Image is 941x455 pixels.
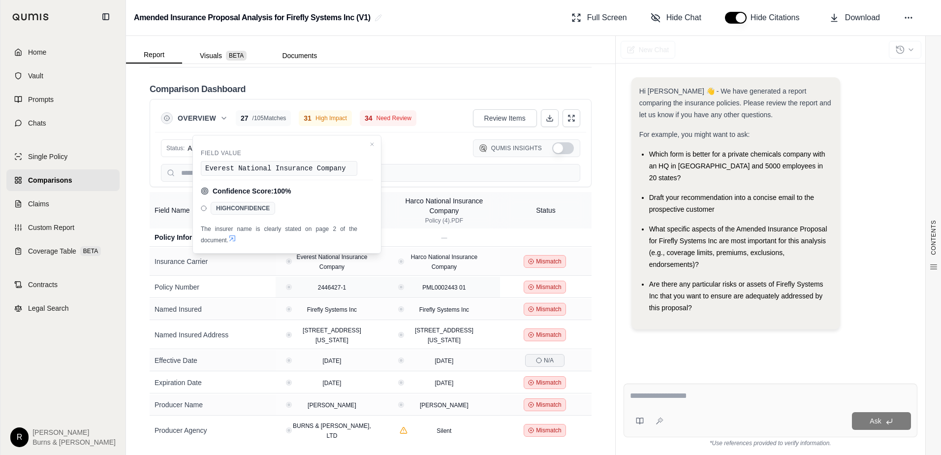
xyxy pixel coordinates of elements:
span: Confidence Score: 100 % [213,186,291,196]
button: Expand Table [563,109,580,127]
div: Policy (4).PDF [397,217,491,225]
button: Collapse sidebar [98,9,114,25]
span: [STREET_ADDRESS][US_STATE] [415,327,473,344]
div: Field Value [201,149,357,157]
span: 31 [304,113,312,123]
span: Everest National Insurance Company [296,254,367,270]
span: Hide Chat [666,12,701,24]
h2: Comparison Dashboard [150,82,246,96]
span: Single Policy [28,152,67,162]
img: Qumis Logo [479,144,487,152]
span: Silent [437,427,451,434]
button: Hide Chat [647,8,705,28]
span: Prompts [28,95,54,104]
span: Mismatch [536,305,561,313]
div: Producer Agency [155,425,271,435]
span: — [441,234,447,241]
div: Policy Information [155,232,271,242]
span: [PERSON_NAME] [32,427,116,437]
span: Review Items [484,113,526,123]
span: Mismatch [536,283,561,291]
span: Harco National Insurance Company [411,254,477,270]
span: Coverage Table [28,246,76,256]
div: Named Insured Address [155,330,271,340]
span: [DATE] [435,357,453,364]
span: Home [28,47,46,57]
button: Download Excel [541,109,559,127]
span: N/A [544,357,554,364]
span: Firefly Systems Inc [307,306,357,313]
span: [STREET_ADDRESS][US_STATE] [303,327,361,344]
button: View confidence details [396,422,411,438]
span: Custom Report [28,223,74,232]
span: The insurer name is clearly stated on page 2 of the document. [201,226,357,244]
span: Full Screen [587,12,627,24]
button: Visuals [182,48,264,64]
th: Field Name [150,192,276,228]
span: Which form is better for a private chemicals company with an HQ in [GEOGRAPHIC_DATA] and 5000 emp... [649,150,825,182]
span: 34 [365,113,373,123]
button: View confidence details [283,282,294,292]
span: High Impact [315,114,347,122]
span: Draft your recommendation into a concise email to the prospective customer [649,194,814,213]
span: Hi [PERSON_NAME] 👋 - We have generated a report comparing the insurance policies. Please review t... [639,87,831,119]
span: Ask [870,417,881,425]
span: Qumis Insights [491,144,542,152]
button: View confidence details [283,256,294,267]
button: Status:All [161,139,215,157]
span: Mismatch [536,426,561,434]
div: Expiration Date [155,378,271,388]
div: Named Insured [155,304,271,314]
span: Contracts [28,280,58,290]
div: Producer Name [155,400,271,410]
button: Documents [264,48,335,64]
span: Download [845,12,880,24]
h2: Amended Insurance Proposal Analysis for Firefly Systems Inc (V1) [134,9,371,27]
span: PML0002443 01 [422,284,466,291]
span: BETA [80,246,101,256]
a: Custom Report [6,217,120,238]
span: 2446427-1 [318,284,346,291]
span: Mismatch [536,258,561,265]
button: View confidence details [283,304,294,315]
button: Report [126,47,182,64]
button: Ask [852,412,911,430]
button: View confidence details [396,355,407,366]
button: View confidence details [396,377,407,388]
div: Everest National Insurance Company [201,161,357,176]
a: Claims [6,193,120,215]
div: Policy Number [155,282,271,292]
span: Firefly Systems Inc [419,306,469,313]
a: Prompts [6,89,120,110]
span: What specific aspects of the Amended Insurance Proposal for Firefly Systems Inc are most importan... [649,225,827,268]
a: Legal Search [6,297,120,319]
button: Overview [178,113,228,123]
div: *Use references provided to verify information. [624,437,917,447]
span: Legal Search [28,303,69,313]
div: Insurance Carrier [155,257,271,266]
button: View confidence details [396,256,407,267]
span: CONTENTS [930,220,938,255]
span: Mismatch [536,331,561,339]
span: [DATE] [323,357,342,364]
div: Effective Date [155,356,271,365]
button: Full Screen [567,8,631,28]
span: BETA [226,51,247,61]
th: Status [500,192,591,228]
a: Single Policy [6,146,120,167]
span: Hide Citations [751,12,806,24]
span: Need Review [376,114,411,122]
button: View confidence details [283,399,294,410]
button: View confidence details [396,282,407,292]
a: Contracts [6,274,120,295]
span: [DATE] [435,380,453,387]
a: Chats [6,112,120,134]
a: Comparisons [6,169,120,191]
button: Review Items [473,109,537,127]
span: Status: [166,144,185,152]
span: BURNS & [PERSON_NAME], LTD [293,422,371,439]
button: Close confidence details [367,139,377,149]
span: Overview [178,113,216,123]
span: Mismatch [536,401,561,409]
span: [PERSON_NAME] [308,402,356,409]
